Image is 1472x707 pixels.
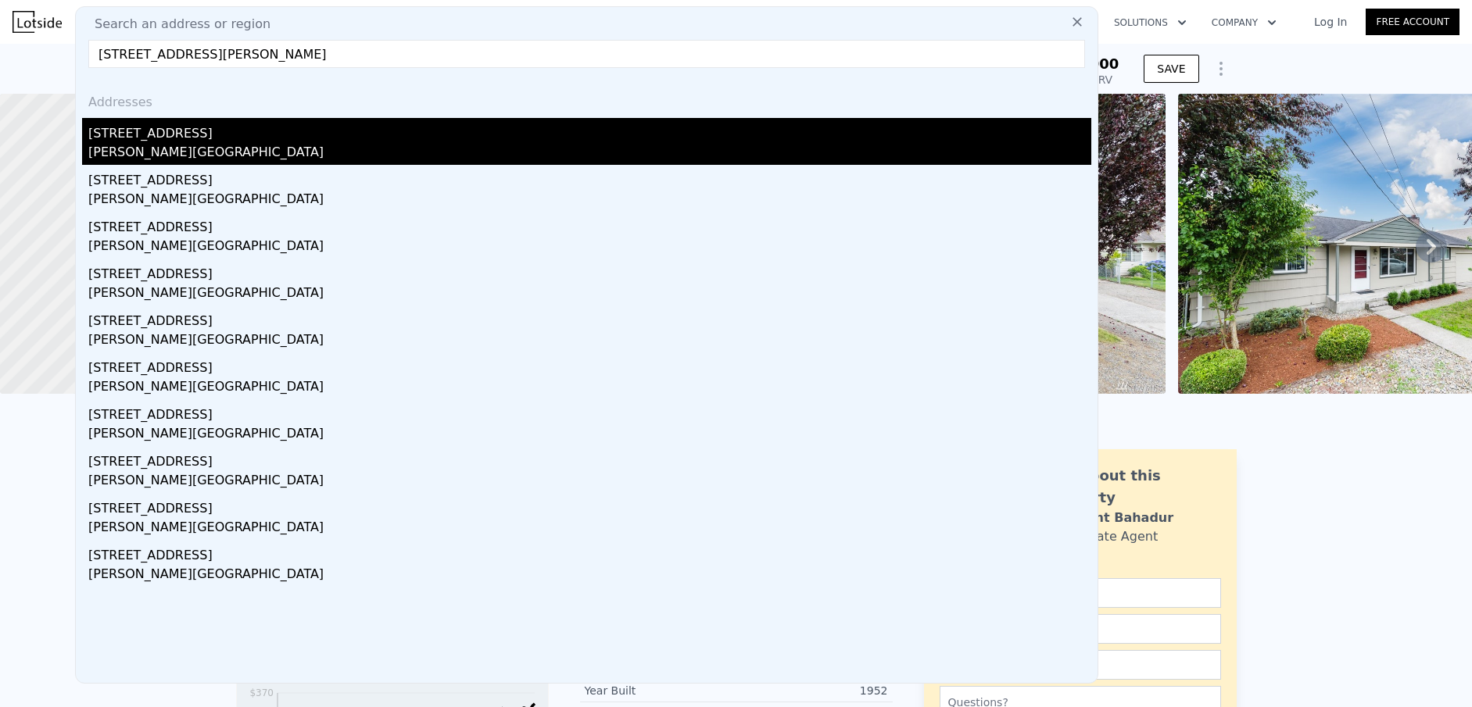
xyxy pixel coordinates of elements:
[88,212,1091,237] div: [STREET_ADDRESS]
[82,80,1091,118] div: Addresses
[13,11,62,33] img: Lotside
[88,143,1091,165] div: [PERSON_NAME][GEOGRAPHIC_DATA]
[88,259,1091,284] div: [STREET_ADDRESS]
[88,424,1091,446] div: [PERSON_NAME][GEOGRAPHIC_DATA]
[88,118,1091,143] div: [STREET_ADDRESS]
[88,330,1091,352] div: [PERSON_NAME][GEOGRAPHIC_DATA]
[88,493,1091,518] div: [STREET_ADDRESS]
[88,540,1091,565] div: [STREET_ADDRESS]
[88,190,1091,212] div: [PERSON_NAME][GEOGRAPHIC_DATA]
[88,305,1091,330] div: [STREET_ADDRESS]
[1199,9,1289,37] button: Company
[88,565,1091,587] div: [PERSON_NAME][GEOGRAPHIC_DATA]
[1101,9,1199,37] button: Solutions
[1144,55,1198,83] button: SAVE
[1047,527,1159,546] div: Real Estate Agent
[1366,9,1459,35] a: Free Account
[88,471,1091,493] div: [PERSON_NAME][GEOGRAPHIC_DATA]
[88,40,1085,68] input: Enter an address, city, region, neighborhood or zip code
[88,399,1091,424] div: [STREET_ADDRESS]
[88,352,1091,377] div: [STREET_ADDRESS]
[88,237,1091,259] div: [PERSON_NAME][GEOGRAPHIC_DATA]
[1047,509,1174,527] div: Siddhant Bahadur
[1205,53,1237,84] button: Show Options
[736,683,888,698] div: 1952
[88,377,1091,399] div: [PERSON_NAME][GEOGRAPHIC_DATA]
[249,687,274,698] tspan: $370
[88,284,1091,305] div: [PERSON_NAME][GEOGRAPHIC_DATA]
[1047,465,1221,509] div: Ask about this property
[585,683,736,698] div: Year Built
[1295,14,1366,30] a: Log In
[88,446,1091,471] div: [STREET_ADDRESS]
[88,165,1091,190] div: [STREET_ADDRESS]
[82,15,270,34] span: Search an address or region
[88,518,1091,540] div: [PERSON_NAME][GEOGRAPHIC_DATA]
